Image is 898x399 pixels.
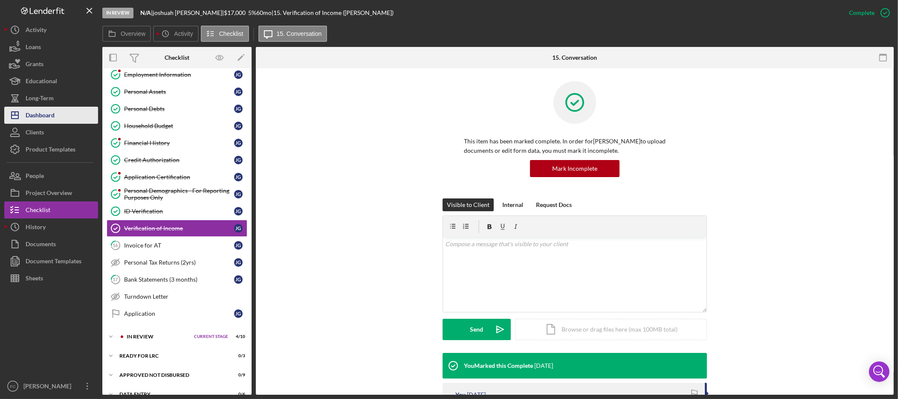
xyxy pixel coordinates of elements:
[4,124,98,141] button: Clients
[26,184,72,204] div: Project Overview
[124,310,234,317] div: Application
[234,241,243,250] div: j g
[230,373,245,378] div: 0 / 9
[4,55,98,73] button: Grants
[124,71,234,78] div: Employment Information
[536,198,572,211] div: Request Docs
[4,184,98,201] a: Project Overview
[4,90,98,107] button: Long-Term
[107,237,247,254] a: 16Invoice for ATjg
[140,9,151,16] b: N/A
[107,288,247,305] a: Turndown Letter
[502,198,523,211] div: Internal
[869,361,889,382] div: Open Intercom Messenger
[4,21,98,38] a: Activity
[107,100,247,117] a: Personal Debtsjg
[4,167,98,184] button: People
[234,70,243,79] div: j g
[124,157,234,163] div: Credit Authorization
[26,38,41,58] div: Loans
[107,66,247,83] a: Employment Informationjg
[107,203,247,220] a: ID Verificationjg
[234,173,243,181] div: j g
[4,201,98,218] button: Checklist
[553,54,597,61] div: 15. Conversation
[127,334,190,339] div: In Review
[26,236,56,255] div: Documents
[455,391,466,398] div: You
[464,137,686,156] p: This item has been marked complete. In order for [PERSON_NAME] to upload documents or edit form d...
[534,362,553,369] time: 2025-09-15 18:13
[234,122,243,130] div: j g
[447,198,490,211] div: Visible to Client
[234,258,243,267] div: j g
[234,190,243,198] div: j g
[113,277,119,282] tspan: 17
[26,218,46,238] div: History
[124,187,234,201] div: Personal Demographics - For Reporting Purposes Only
[153,9,224,16] div: joshuah [PERSON_NAME] |
[10,384,16,389] text: FC
[4,73,98,90] button: Educational
[107,220,247,237] a: Verification of Incomejg
[140,9,153,16] div: |
[256,9,272,16] div: 60 mo
[124,105,234,112] div: Personal Debts
[124,293,247,300] div: Turndown Letter
[4,218,98,236] button: History
[124,259,234,266] div: Personal Tax Returns (2yrs)
[277,30,322,37] label: 15. Conversation
[498,198,527,211] button: Internal
[234,309,243,318] div: j g
[26,167,44,186] div: People
[26,90,54,109] div: Long-Term
[230,353,245,358] div: 0 / 3
[258,26,327,42] button: 15. Conversation
[124,276,234,283] div: Bank Statements (3 months)
[121,30,145,37] label: Overview
[532,198,576,211] button: Request Docs
[4,107,98,124] a: Dashboard
[248,9,256,16] div: 5 %
[234,207,243,216] div: j g
[4,38,98,55] button: Loans
[443,319,511,340] button: Send
[443,198,494,211] button: Visible to Client
[107,305,247,322] a: Applicationjg
[153,26,198,42] button: Activity
[107,134,247,151] a: Financial Historyjg
[107,186,247,203] a: Personal Demographics - For Reporting Purposes Onlyjg
[26,270,43,289] div: Sheets
[4,236,98,253] button: Documents
[107,83,247,100] a: Personal Assetsjg
[4,270,98,287] button: Sheets
[4,253,98,270] a: Document Templates
[26,107,55,126] div: Dashboard
[107,254,247,271] a: Personal Tax Returns (2yrs)jg
[102,26,151,42] button: Overview
[194,334,228,339] span: Current Stage
[234,139,243,147] div: j g
[119,353,224,358] div: Ready for LRC
[464,362,533,369] div: You Marked this Complete
[119,392,224,397] div: Data Entry
[124,242,234,249] div: Invoice for AT
[124,174,234,181] div: Application Certification
[4,141,98,158] a: Product Templates
[224,9,246,16] span: $17,000
[26,141,75,160] div: Product Templates
[107,117,247,134] a: Household Budgetjg
[124,225,234,232] div: Verification of Income
[272,9,394,16] div: | 15. Verification of Income ([PERSON_NAME])
[107,169,247,186] a: Application Certificationjg
[234,105,243,113] div: j g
